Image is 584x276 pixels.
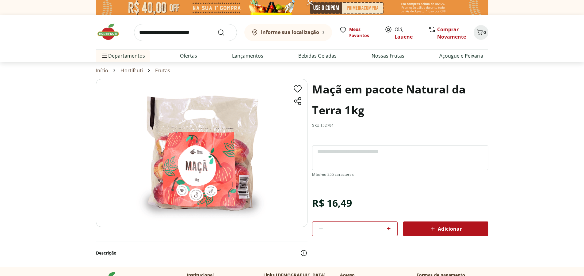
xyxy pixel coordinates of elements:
[372,52,404,59] a: Nossas Frutas
[312,79,488,121] h1: Maçã em pacote Natural da Terra 1kg
[403,221,488,236] button: Adicionar
[101,48,145,63] span: Departamentos
[339,26,377,39] a: Meus Favoritos
[155,68,170,73] a: Frutas
[312,195,352,212] div: R$ 16,49
[96,79,307,227] img: Maçã em pacote Natural da Terra 1kg
[395,26,422,40] span: Olá,
[437,26,466,40] a: Comprar Novamente
[120,68,143,73] a: Hortifruti
[483,29,486,35] span: 0
[217,29,232,36] button: Submit Search
[232,52,263,59] a: Lançamentos
[101,48,108,63] button: Menu
[261,29,319,36] b: Informe sua localização
[312,123,334,128] p: SKU: 152794
[244,24,332,41] button: Informe sua localização
[298,52,337,59] a: Bebidas Geladas
[395,33,413,40] a: Lauene
[180,52,197,59] a: Ofertas
[429,225,462,233] span: Adicionar
[96,246,307,260] button: Descrição
[96,23,127,41] img: Hortifruti
[134,24,237,41] input: search
[439,52,483,59] a: Açougue e Peixaria
[349,26,377,39] span: Meus Favoritos
[474,25,488,40] button: Carrinho
[96,68,109,73] a: Início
